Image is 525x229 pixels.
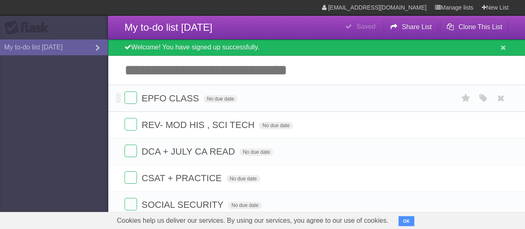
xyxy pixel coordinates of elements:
span: SOCIAL SECURITY [142,199,225,210]
span: EPFO CLASS [142,93,201,103]
label: Star task [458,91,474,105]
label: Done [125,91,137,104]
button: Clone This List [440,20,508,34]
button: Share List [383,20,438,34]
button: OK [398,216,415,226]
label: Done [125,198,137,210]
span: My to-do list [DATE] [125,22,212,33]
div: Welcome! You have signed up successfully. [108,39,525,56]
span: Cookies help us deliver our services. By using our services, you agree to our use of cookies. [109,212,397,229]
span: No due date [228,202,261,209]
label: Done [125,118,137,131]
div: Flask [4,20,54,35]
span: CSAT + PRACTICE [142,173,224,183]
span: No due date [226,175,260,182]
b: Share List [402,23,432,30]
span: DCA + JULY CA READ [142,146,237,157]
label: Done [125,145,137,157]
b: Clone This List [458,23,502,30]
label: Done [125,171,137,184]
span: No due date [203,95,237,103]
span: REV- MOD HIS , SCI TECH [142,120,256,130]
b: Saved [357,23,375,30]
span: No due date [259,122,293,129]
span: No due date [239,148,273,156]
